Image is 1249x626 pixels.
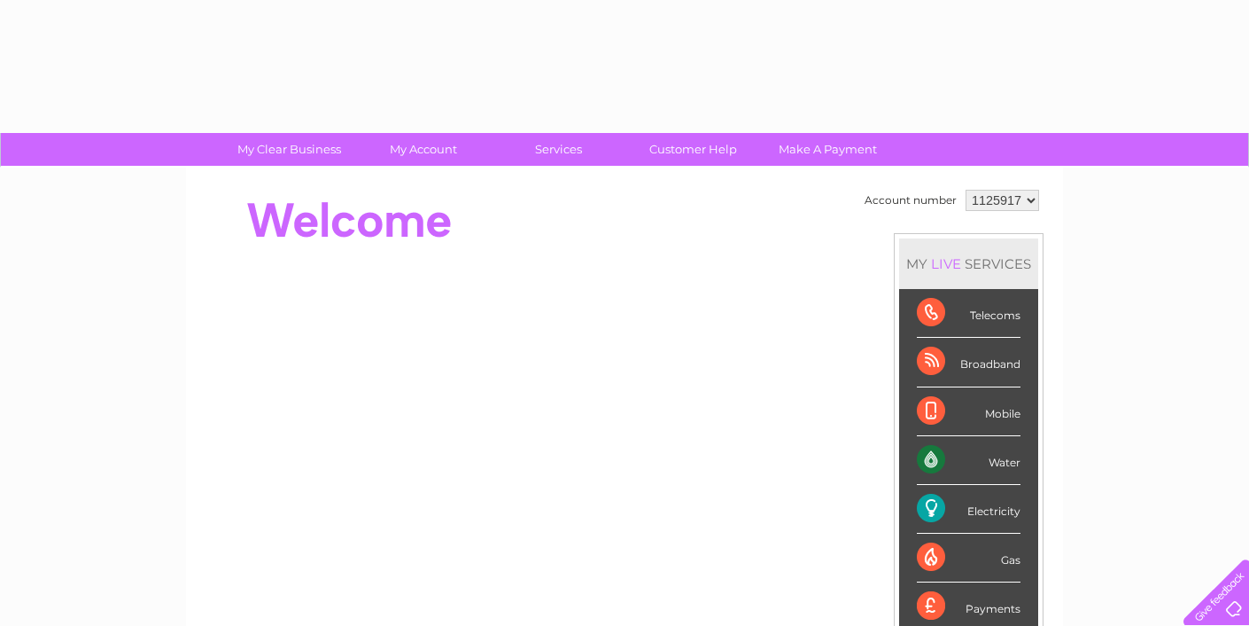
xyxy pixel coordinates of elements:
div: MY SERVICES [899,239,1038,289]
div: Electricity [917,485,1020,534]
div: Telecoms [917,289,1020,338]
a: My Account [351,133,497,166]
a: Customer Help [620,133,766,166]
td: Account number [860,185,961,215]
a: Make A Payment [755,133,901,166]
div: Broadband [917,338,1020,387]
div: Mobile [917,387,1020,436]
div: Gas [917,534,1020,583]
a: Services [485,133,632,166]
div: Water [917,436,1020,485]
div: LIVE [927,255,965,272]
a: My Clear Business [216,133,362,166]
